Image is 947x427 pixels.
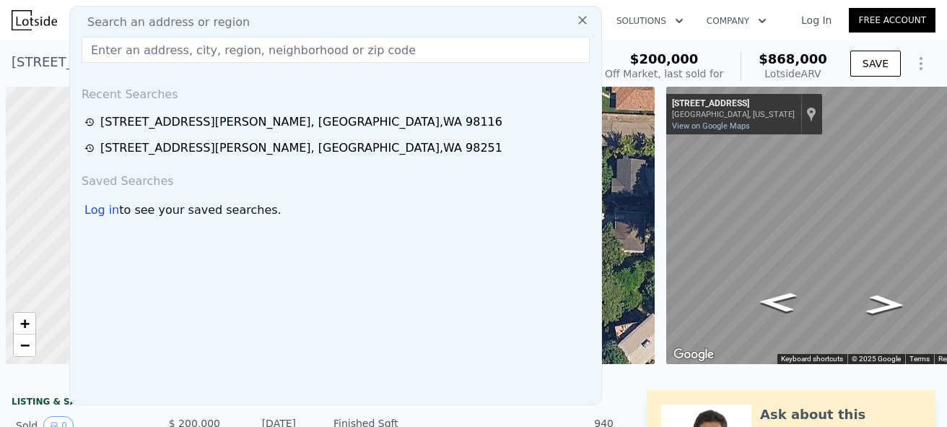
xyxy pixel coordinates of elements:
span: © 2025 Google [852,355,901,363]
div: [GEOGRAPHIC_DATA], [US_STATE] [672,110,795,119]
a: Show location on map [806,106,816,122]
button: SAVE [850,51,901,77]
span: to see your saved searches. [119,202,281,219]
img: Lotside [12,10,57,30]
path: Go South, 56th Ave SW [742,288,813,316]
path: Go North, 56th Ave SW [850,290,922,319]
span: $200,000 [630,51,699,66]
a: Open this area in Google Maps (opens a new window) [670,345,717,364]
input: Enter an address, city, region, neighborhood or zip code [82,37,590,63]
div: Off Market, last sold for [605,66,723,81]
span: Search an address or region [76,14,250,31]
span: − [20,336,30,354]
img: Google [670,345,717,364]
a: Zoom in [14,313,35,335]
span: + [20,314,30,332]
button: Show Options [907,49,935,78]
button: Solutions [605,8,695,34]
a: [STREET_ADDRESS][PERSON_NAME], [GEOGRAPHIC_DATA],WA 98251 [84,139,591,157]
button: Company [695,8,778,34]
div: [STREET_ADDRESS][PERSON_NAME] , [GEOGRAPHIC_DATA] , WA 98116 [100,113,502,131]
a: Terms (opens in new tab) [909,355,930,363]
div: [STREET_ADDRESS][PERSON_NAME] , [GEOGRAPHIC_DATA] , WA 98251 [100,139,502,157]
div: Saved Searches [76,161,595,196]
a: [STREET_ADDRESS][PERSON_NAME], [GEOGRAPHIC_DATA],WA 98116 [84,113,591,131]
a: Free Account [849,8,935,33]
span: $868,000 [759,51,827,66]
a: Log In [784,13,849,27]
div: Lotside ARV [759,66,827,81]
div: [STREET_ADDRESS][PERSON_NAME] , [GEOGRAPHIC_DATA] , WA 98116 [12,52,468,72]
a: View on Google Maps [672,121,750,131]
div: [STREET_ADDRESS] [672,98,795,110]
a: Zoom out [14,335,35,356]
button: Keyboard shortcuts [781,354,843,364]
div: Log in [84,202,119,219]
div: LISTING & SALE HISTORY [12,396,300,410]
div: Recent Searches [76,74,595,109]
